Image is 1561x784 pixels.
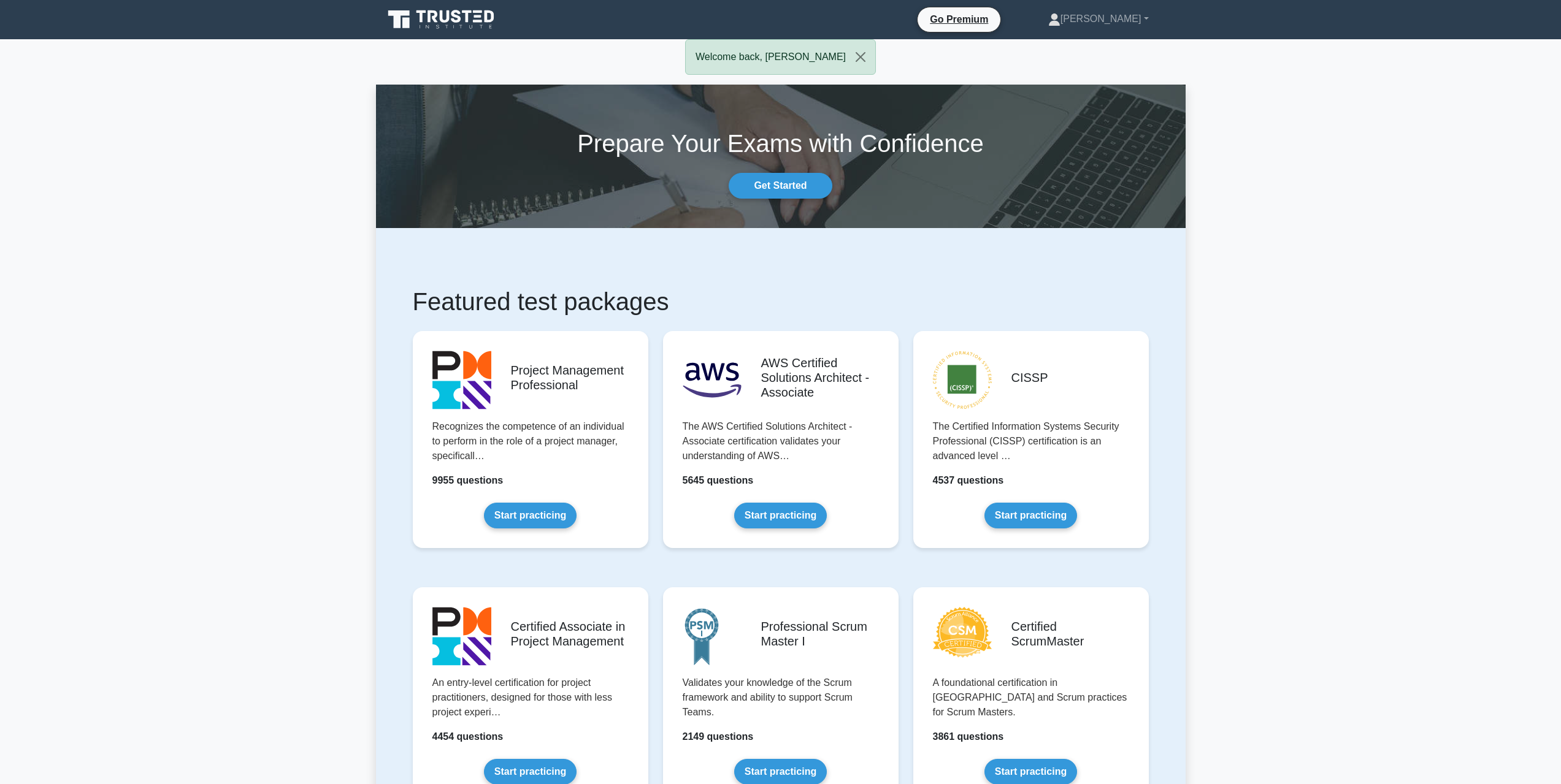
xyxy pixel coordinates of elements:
[685,39,876,75] div: Welcome back, [PERSON_NAME]
[484,503,577,528] a: Start practicing
[1019,7,1178,31] a: [PERSON_NAME]
[846,40,875,74] button: Close
[376,129,1186,158] h1: Prepare Your Exams with Confidence
[729,173,832,199] a: Get Started
[734,503,827,528] a: Start practicing
[984,503,1077,528] a: Start practicing
[413,287,1149,316] h1: Featured test packages
[922,12,995,27] a: Go Premium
